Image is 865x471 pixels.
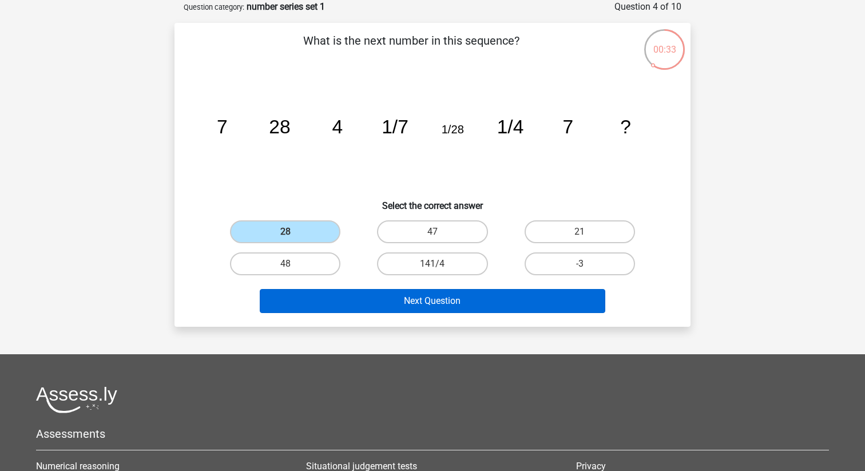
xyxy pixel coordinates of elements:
label: 48 [230,252,340,275]
label: -3 [525,252,635,275]
strong: number series set 1 [247,1,325,12]
label: 141/4 [377,252,487,275]
h6: Select the correct answer [193,191,672,211]
tspan: ? [620,116,631,137]
small: Question category: [184,3,244,11]
tspan: 7 [217,116,228,137]
tspan: 1/4 [497,116,524,137]
tspan: 1/28 [442,123,464,136]
tspan: 28 [269,116,290,137]
label: 21 [525,220,635,243]
tspan: 7 [562,116,573,137]
tspan: 1/7 [382,116,408,137]
p: What is the next number in this sequence? [193,32,629,66]
div: 00:33 [643,28,686,57]
button: Next Question [260,289,606,313]
h5: Assessments [36,427,829,441]
label: 28 [230,220,340,243]
tspan: 4 [332,116,343,137]
img: Assessly logo [36,386,117,413]
label: 47 [377,220,487,243]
